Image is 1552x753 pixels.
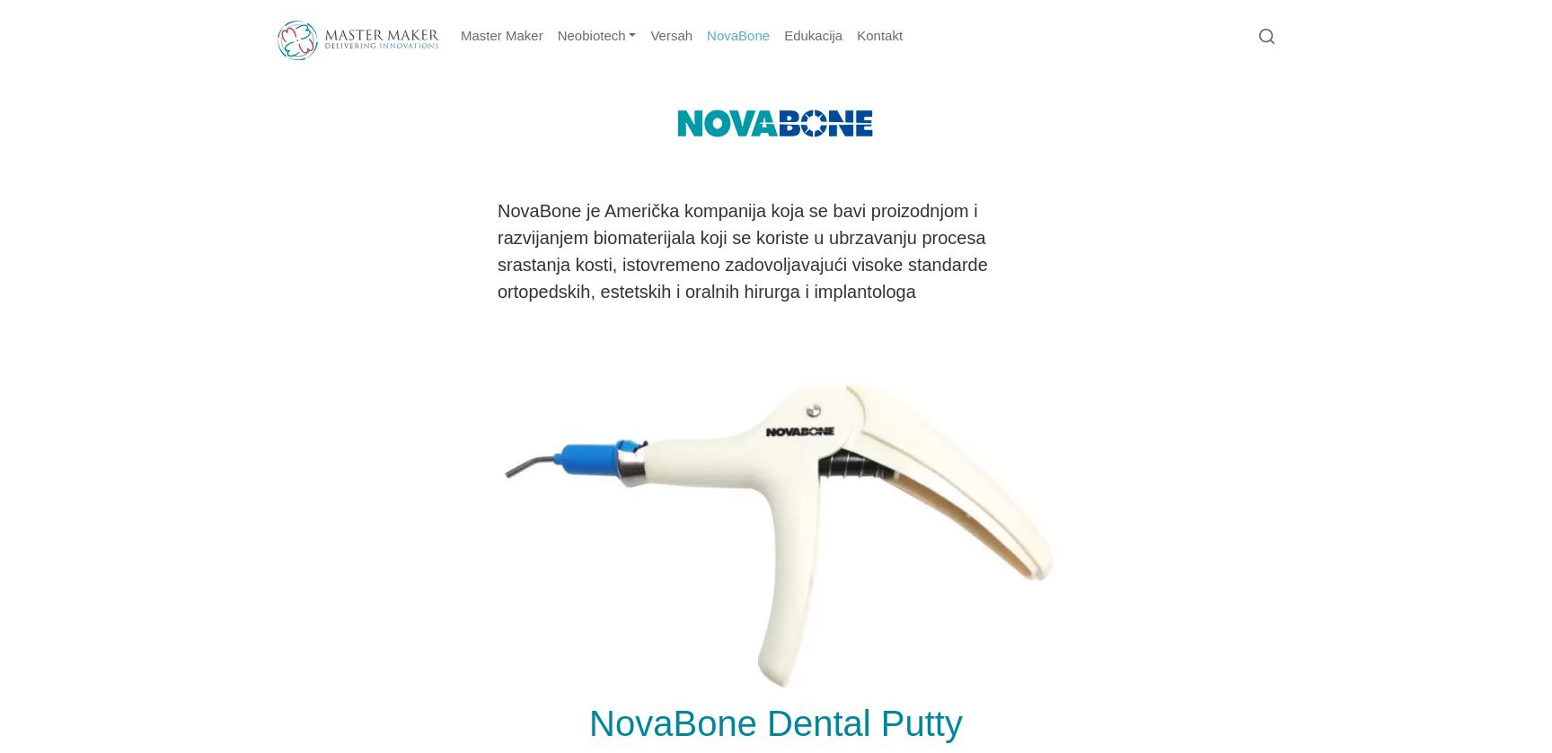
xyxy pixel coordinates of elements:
[287,705,1265,741] h1: NovaBone Dental Putty
[777,19,850,54] a: Edukacija
[700,19,777,54] a: NovaBone
[498,197,1054,305] p: NovaBone je Američka kompanija koja se bavi proizodnjom i razvijanjem biomaterijala koji se koris...
[551,19,644,54] a: Neobiotech
[278,21,439,60] img: Master Maker
[643,19,700,54] a: Versah
[454,19,551,54] a: Master Maker
[850,19,910,54] a: Kontakt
